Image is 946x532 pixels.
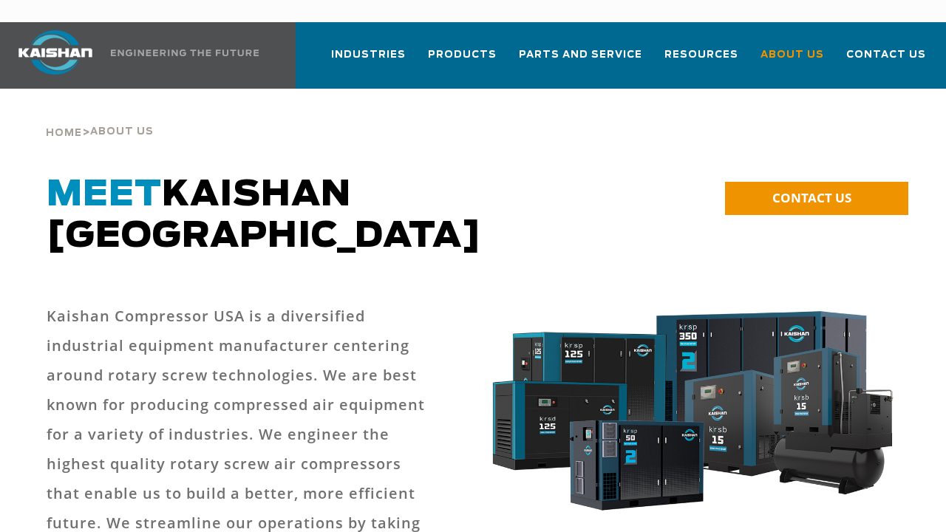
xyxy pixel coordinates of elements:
a: About Us [760,35,824,86]
span: CONTACT US [772,189,851,206]
span: About Us [90,127,154,137]
a: Home [46,126,82,139]
img: krsb [482,301,899,528]
span: Kaishan [GEOGRAPHIC_DATA] [47,177,482,254]
a: Industries [331,35,406,86]
a: Contact Us [846,35,926,86]
span: Industries [331,47,406,64]
a: Products [428,35,497,86]
span: Meet [47,177,162,213]
span: Parts and Service [519,47,642,64]
a: Resources [664,35,738,86]
span: About Us [760,47,824,64]
span: Products [428,47,497,64]
a: CONTACT US [725,182,908,215]
span: Resources [664,47,738,64]
span: Contact Us [846,47,926,64]
span: Home [46,129,82,138]
div: > [46,89,154,145]
a: Parts and Service [519,35,642,86]
img: Engineering the future [111,50,259,56]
